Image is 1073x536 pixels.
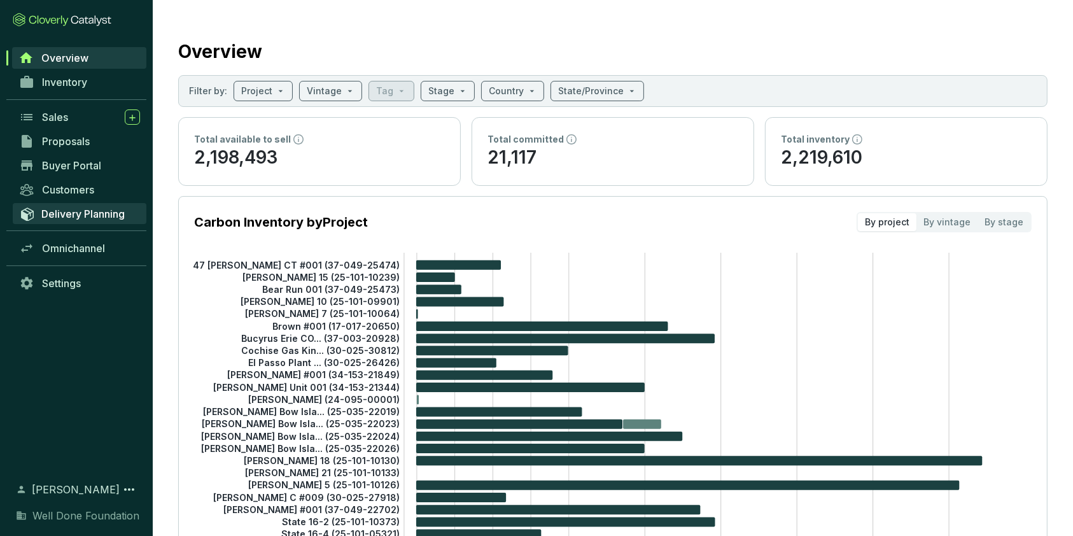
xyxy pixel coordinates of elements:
[13,155,146,176] a: Buyer Portal
[781,133,850,146] p: Total inventory
[201,430,400,441] tspan: [PERSON_NAME] Bow Isla... (25-035-22024)
[248,479,400,490] tspan: [PERSON_NAME] 5 (25-101-10126)
[194,213,368,231] p: Carbon Inventory by Project
[858,213,916,231] div: By project
[245,308,400,319] tspan: [PERSON_NAME] 7 (25-101-10064)
[781,146,1032,170] p: 2,219,610
[376,85,393,97] p: Tag
[213,382,400,393] tspan: [PERSON_NAME] Unit 001 (34-153-21344)
[41,52,88,64] span: Overview
[248,357,400,368] tspan: El Passo Plant ... (30-025-26426)
[487,133,564,146] p: Total committed
[203,406,400,417] tspan: [PERSON_NAME] Bow Isla... (25-035-22019)
[41,208,125,220] span: Delivery Planning
[241,345,400,356] tspan: Cochise Gas Kin... (30-025-30812)
[282,516,400,527] tspan: State 16-2 (25-101-10373)
[223,504,400,515] tspan: [PERSON_NAME] #001 (37-049-22702)
[242,272,400,283] tspan: [PERSON_NAME] 15 (25-101-10239)
[189,85,227,97] p: Filter by:
[213,492,400,503] tspan: [PERSON_NAME] C #009 (30-025-27918)
[42,277,81,290] span: Settings
[487,146,738,170] p: 21,117
[857,212,1032,232] div: segmented control
[241,296,400,307] tspan: [PERSON_NAME] 10 (25-101-09901)
[13,272,146,294] a: Settings
[12,47,146,69] a: Overview
[32,482,120,497] span: [PERSON_NAME]
[32,508,139,523] span: Well Done Foundation
[244,455,400,466] tspan: [PERSON_NAME] 18 (25-101-10130)
[241,333,400,344] tspan: Bucyrus Erie CO... (37-003-20928)
[13,106,146,128] a: Sales
[42,242,105,255] span: Omnichannel
[42,111,68,123] span: Sales
[202,418,400,429] tspan: [PERSON_NAME] Bow Isla... (25-035-22023)
[227,369,400,380] tspan: [PERSON_NAME] #001 (34-153-21849)
[13,71,146,93] a: Inventory
[42,183,94,196] span: Customers
[13,130,146,152] a: Proposals
[42,135,90,148] span: Proposals
[13,179,146,201] a: Customers
[42,159,101,172] span: Buyer Portal
[978,213,1030,231] div: By stage
[916,213,978,231] div: By vintage
[42,76,87,88] span: Inventory
[245,467,400,478] tspan: [PERSON_NAME] 21 (25-101-10133)
[13,203,146,224] a: Delivery Planning
[193,259,400,270] tspan: 47 [PERSON_NAME] CT #001 (37-049-25474)
[178,38,262,65] h2: Overview
[248,394,400,405] tspan: [PERSON_NAME] (24-095-00001)
[13,237,146,259] a: Omnichannel
[272,320,400,331] tspan: Brown #001 (17-017-20650)
[194,146,445,170] p: 2,198,493
[194,133,291,146] p: Total available to sell
[201,443,400,454] tspan: [PERSON_NAME] Bow Isla... (25-035-22026)
[262,284,400,295] tspan: Bear Run 001 (37-049-25473)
